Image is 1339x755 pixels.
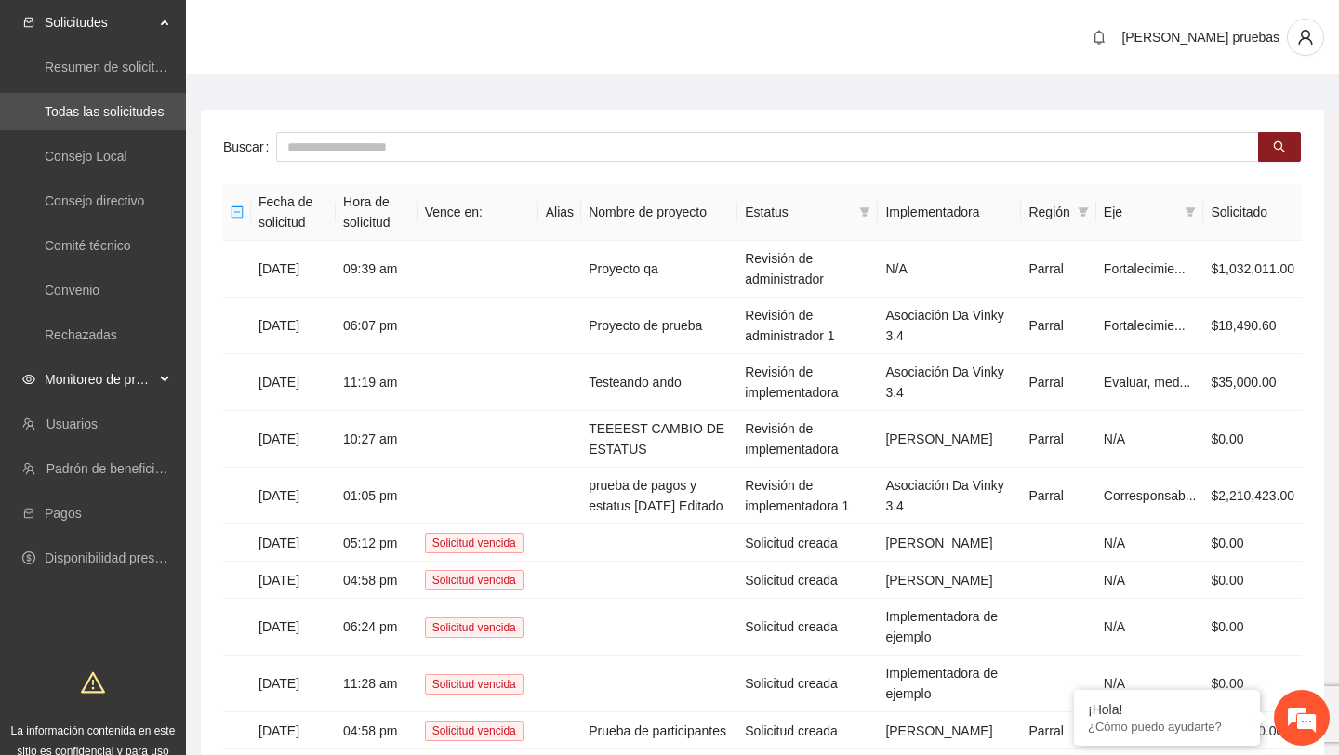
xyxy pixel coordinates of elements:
[1104,375,1190,390] span: Evaluar, med...
[1288,29,1323,46] span: user
[336,599,418,656] td: 06:24 pm
[1096,599,1204,656] td: N/A
[1084,22,1114,52] button: bell
[251,656,336,712] td: [DATE]
[336,562,418,599] td: 04:58 pm
[737,599,878,656] td: Solicitud creada
[1185,206,1196,218] span: filter
[425,533,524,553] span: Solicitud vencida
[251,354,336,411] td: [DATE]
[45,60,254,74] a: Resumen de solicitudes por aprobar
[1203,524,1302,562] td: $0.00
[1028,202,1069,222] span: Región
[1074,198,1093,226] span: filter
[223,132,276,162] label: Buscar
[1203,562,1302,599] td: $0.00
[336,712,418,749] td: 04:58 pm
[251,524,336,562] td: [DATE]
[46,417,98,431] a: Usuarios
[859,206,870,218] span: filter
[336,298,418,354] td: 06:07 pm
[1021,712,1095,749] td: Parral
[878,656,1021,712] td: Implementadora de ejemplo
[45,506,82,521] a: Pagos
[737,298,878,354] td: Revisión de administrador 1
[336,241,418,298] td: 09:39 am
[22,16,35,29] span: inbox
[581,298,737,354] td: Proyecto de prueba
[1203,184,1302,241] th: Solicitado
[336,354,418,411] td: 11:19 am
[1021,241,1095,298] td: Parral
[878,298,1021,354] td: Asociación Da Vinky 3.4
[251,599,336,656] td: [DATE]
[581,241,737,298] td: Proyecto qa
[425,674,524,695] span: Solicitud vencida
[1203,656,1302,712] td: $0.00
[45,550,204,565] a: Disponibilidad presupuestal
[1258,132,1301,162] button: search
[45,283,99,298] a: Convenio
[1203,354,1302,411] td: $35,000.00
[81,670,105,695] span: warning
[231,205,244,219] span: minus-square
[745,202,852,222] span: Estatus
[1203,468,1302,524] td: $2,210,423.00
[737,241,878,298] td: Revisión de administrador
[878,411,1021,468] td: [PERSON_NAME]
[737,468,878,524] td: Revisión de implementadora 1
[581,354,737,411] td: Testeando ando
[737,562,878,599] td: Solicitud creada
[251,298,336,354] td: [DATE]
[737,524,878,562] td: Solicitud creada
[1021,354,1095,411] td: Parral
[1104,202,1178,222] span: Eje
[737,656,878,712] td: Solicitud creada
[878,184,1021,241] th: Implementadora
[581,411,737,468] td: TEEEEST CAMBIO DE ESTATUS
[1088,702,1246,717] div: ¡Hola!
[45,361,154,398] span: Monitoreo de proyectos
[251,712,336,749] td: [DATE]
[581,468,737,524] td: prueba de pagos y estatus [DATE] Editado
[45,327,117,342] a: Rechazadas
[1021,411,1095,468] td: Parral
[737,411,878,468] td: Revisión de implementadora
[581,184,737,241] th: Nombre de proyecto
[1104,488,1197,503] span: Corresponsab...
[878,468,1021,524] td: Asociación Da Vinky 3.4
[538,184,581,241] th: Alias
[878,599,1021,656] td: Implementadora de ejemplo
[1203,599,1302,656] td: $0.00
[1078,206,1089,218] span: filter
[22,373,35,386] span: eye
[336,411,418,468] td: 10:27 am
[251,184,336,241] th: Fecha de solicitud
[1203,298,1302,354] td: $18,490.60
[336,656,418,712] td: 11:28 am
[45,4,154,41] span: Solicitudes
[418,184,538,241] th: Vence en:
[1096,524,1204,562] td: N/A
[425,617,524,638] span: Solicitud vencida
[45,104,164,119] a: Todas las solicitudes
[251,468,336,524] td: [DATE]
[1021,468,1095,524] td: Parral
[1085,30,1113,45] span: bell
[336,184,418,241] th: Hora de solicitud
[1181,198,1200,226] span: filter
[878,524,1021,562] td: [PERSON_NAME]
[251,411,336,468] td: [DATE]
[251,562,336,599] td: [DATE]
[737,354,878,411] td: Revisión de implementadora
[45,149,127,164] a: Consejo Local
[737,712,878,749] td: Solicitud creada
[251,241,336,298] td: [DATE]
[336,468,418,524] td: 01:05 pm
[878,712,1021,749] td: [PERSON_NAME]
[1104,261,1186,276] span: Fortalecimie...
[45,238,131,253] a: Comité técnico
[855,198,874,226] span: filter
[878,562,1021,599] td: [PERSON_NAME]
[336,524,418,562] td: 05:12 pm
